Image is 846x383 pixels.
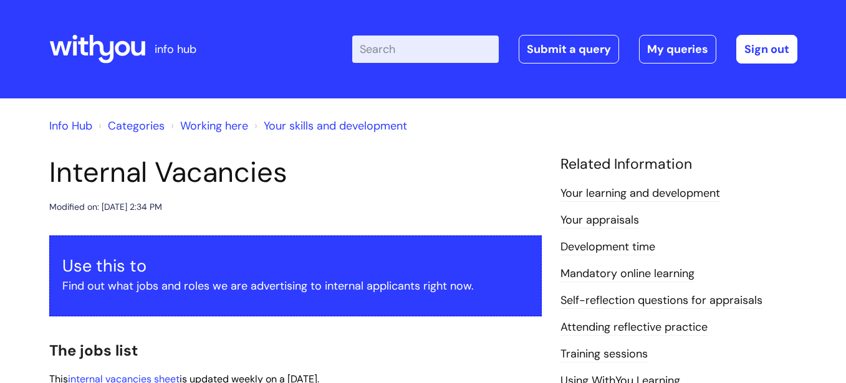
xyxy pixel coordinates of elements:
[560,186,720,202] a: Your learning and development
[62,276,529,296] p: Find out what jobs and roles we are advertising to internal applicants right now.
[560,319,708,336] a: Attending reflective practice
[180,118,248,133] a: Working here
[560,293,762,309] a: Self-reflection questions for appraisals
[352,35,797,64] div: | -
[62,256,529,276] h3: Use this to
[49,341,138,360] span: The jobs list
[155,39,196,59] p: info hub
[49,199,162,215] div: Modified on: [DATE] 2:34 PM
[108,118,165,133] a: Categories
[95,116,165,136] li: Solution home
[251,116,407,136] li: Your skills and development
[168,116,248,136] li: Working here
[560,239,655,255] a: Development time
[736,35,797,64] a: Sign out
[519,35,619,64] a: Submit a query
[49,118,92,133] a: Info Hub
[352,35,499,63] input: Search
[264,118,407,133] a: Your skills and development
[49,156,542,189] h1: Internal Vacancies
[560,266,695,282] a: Mandatory online learning
[560,156,797,173] h4: Related Information
[560,346,648,362] a: Training sessions
[639,35,716,64] a: My queries
[560,212,639,229] a: Your appraisals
